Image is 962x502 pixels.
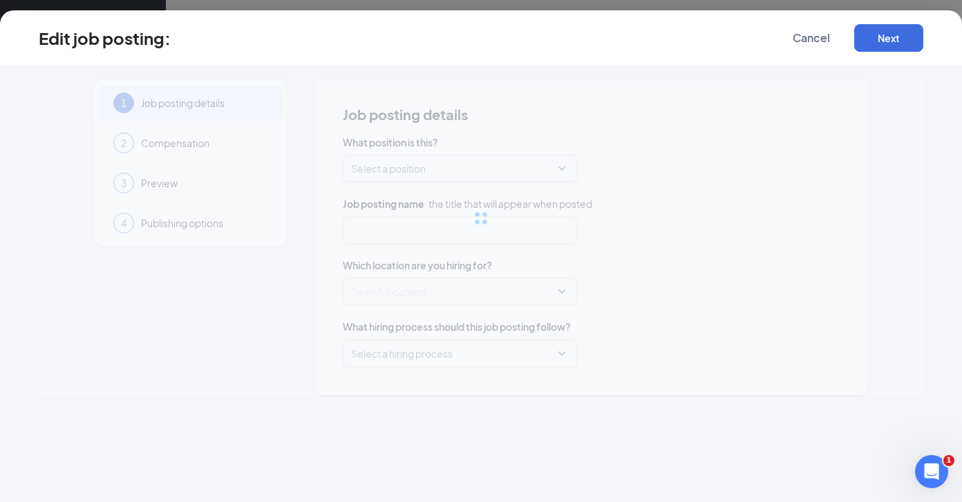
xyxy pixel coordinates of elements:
[777,24,846,52] button: Cancel
[39,26,171,50] h3: Edit job posting:
[793,31,830,45] span: Cancel
[943,455,954,466] span: 1
[854,24,923,52] button: Next
[915,455,948,488] iframe: Intercom live chat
